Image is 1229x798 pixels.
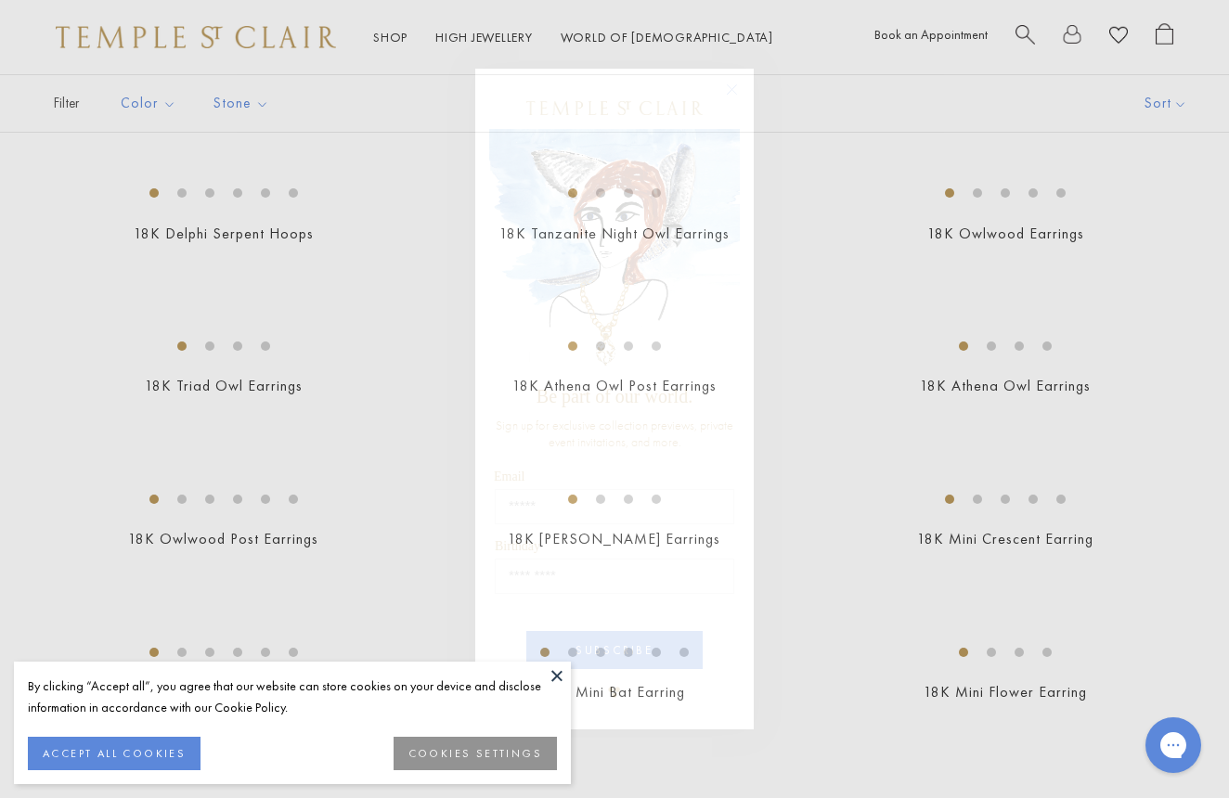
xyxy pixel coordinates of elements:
[28,737,201,770] button: ACCEPT ALL COOKIES
[496,417,733,450] span: Sign up for exclusive collection previews, private event invitations, and more.
[526,631,703,669] button: SUBSCRIBE
[495,539,540,553] span: Birthday
[494,470,524,483] span: Email
[526,101,703,115] img: Temple St. Clair
[394,737,557,770] button: COOKIES SETTINGS
[1136,711,1210,779] iframe: Gorgias live chat messenger
[495,489,734,524] input: Email
[596,674,633,711] img: TSC
[730,87,753,110] button: Close dialog
[537,386,692,406] span: Be part of our world.
[489,129,740,377] img: c4a9eb12-d91a-4d4a-8ee0-386386f4f338.jpeg
[28,676,557,718] div: By clicking “Accept all”, you agree that our website can store cookies on your device and disclos...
